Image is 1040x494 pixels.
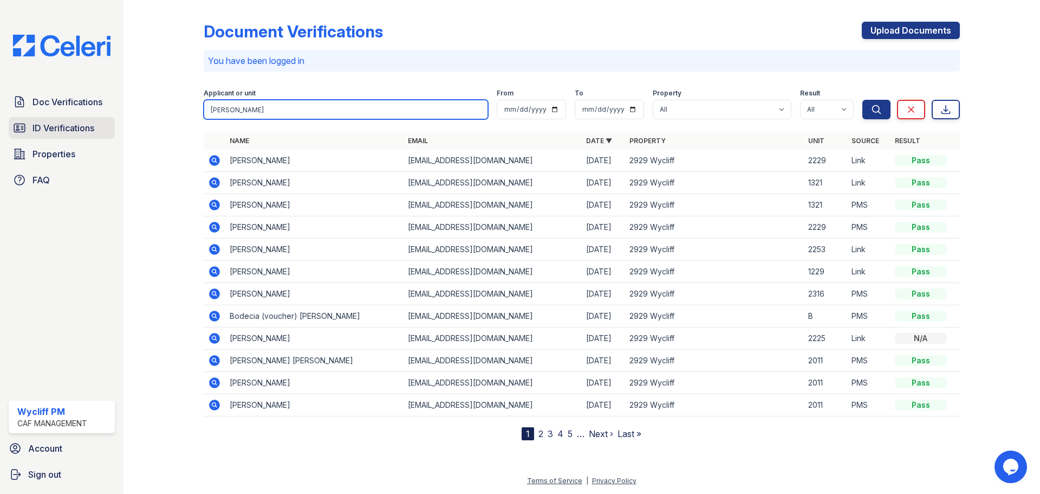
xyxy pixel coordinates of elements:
div: 1 [522,427,534,440]
label: Property [653,89,681,98]
td: Link [847,150,890,172]
td: [DATE] [582,239,625,261]
td: [DATE] [582,372,625,394]
td: [PERSON_NAME] [225,283,404,305]
td: Bodecia (voucher) [PERSON_NAME] [225,305,404,328]
td: 2229 [804,216,847,239]
div: | [586,477,588,485]
td: 2929 Wycliff [625,216,803,239]
span: FAQ [32,174,50,187]
td: [DATE] [582,172,625,194]
td: [PERSON_NAME] [225,239,404,261]
td: 2011 [804,350,847,372]
div: Pass [895,266,947,277]
td: 2929 Wycliff [625,305,803,328]
td: [EMAIL_ADDRESS][DOMAIN_NAME] [404,150,582,172]
td: PMS [847,216,890,239]
a: ID Verifications [9,117,115,139]
td: PMS [847,372,890,394]
td: Link [847,239,890,261]
td: [EMAIL_ADDRESS][DOMAIN_NAME] [404,194,582,216]
div: Pass [895,244,947,255]
td: 2929 Wycliff [625,172,803,194]
a: Date ▼ [586,137,612,145]
td: B [804,305,847,328]
div: Pass [895,311,947,322]
td: [EMAIL_ADDRESS][DOMAIN_NAME] [404,261,582,283]
td: [DATE] [582,150,625,172]
td: [PERSON_NAME] [225,328,404,350]
td: [PERSON_NAME] [PERSON_NAME] [225,350,404,372]
td: [PERSON_NAME] [225,216,404,239]
input: Search by name, email, or unit number [204,100,488,119]
td: [EMAIL_ADDRESS][DOMAIN_NAME] [404,216,582,239]
td: 1229 [804,261,847,283]
a: Terms of Service [527,477,582,485]
td: [DATE] [582,305,625,328]
td: 2229 [804,150,847,172]
a: Last » [617,428,641,439]
a: Property [629,137,666,145]
td: PMS [847,305,890,328]
span: Doc Verifications [32,95,102,108]
a: 4 [557,428,563,439]
td: [DATE] [582,350,625,372]
td: 2929 Wycliff [625,328,803,350]
td: [DATE] [582,261,625,283]
a: Privacy Policy [592,477,636,485]
td: PMS [847,350,890,372]
td: [EMAIL_ADDRESS][DOMAIN_NAME] [404,305,582,328]
a: Upload Documents [862,22,960,39]
a: 3 [548,428,553,439]
a: Source [851,137,879,145]
td: 2929 Wycliff [625,261,803,283]
div: Document Verifications [204,22,383,41]
div: Pass [895,400,947,410]
td: [EMAIL_ADDRESS][DOMAIN_NAME] [404,350,582,372]
div: Pass [895,288,947,299]
td: 2929 Wycliff [625,239,803,261]
td: 2011 [804,372,847,394]
div: Pass [895,177,947,188]
span: Sign out [28,468,61,481]
td: [EMAIL_ADDRESS][DOMAIN_NAME] [404,328,582,350]
div: N/A [895,333,947,344]
a: Email [408,137,428,145]
td: 2316 [804,283,847,305]
div: CAF Management [17,418,87,429]
td: PMS [847,394,890,416]
td: [DATE] [582,283,625,305]
div: Wycliff PM [17,405,87,418]
td: [PERSON_NAME] [225,172,404,194]
td: [PERSON_NAME] [225,194,404,216]
td: 2253 [804,239,847,261]
td: PMS [847,283,890,305]
td: 2929 Wycliff [625,194,803,216]
td: [EMAIL_ADDRESS][DOMAIN_NAME] [404,394,582,416]
button: Sign out [4,464,119,485]
td: 1321 [804,172,847,194]
a: Doc Verifications [9,91,115,113]
label: To [575,89,583,98]
td: [EMAIL_ADDRESS][DOMAIN_NAME] [404,239,582,261]
td: [PERSON_NAME] [225,394,404,416]
td: Link [847,261,890,283]
a: 2 [538,428,543,439]
td: 2929 Wycliff [625,350,803,372]
td: 2011 [804,394,847,416]
td: [DATE] [582,194,625,216]
a: Result [895,137,920,145]
td: [DATE] [582,394,625,416]
td: 1321 [804,194,847,216]
a: Unit [808,137,824,145]
div: Pass [895,200,947,210]
div: Pass [895,155,947,166]
td: 2929 Wycliff [625,372,803,394]
span: Properties [32,147,75,161]
a: Account [4,438,119,459]
p: You have been logged in [208,54,955,67]
td: [PERSON_NAME] [225,372,404,394]
td: [DATE] [582,328,625,350]
span: … [577,427,584,440]
iframe: chat widget [994,451,1029,483]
